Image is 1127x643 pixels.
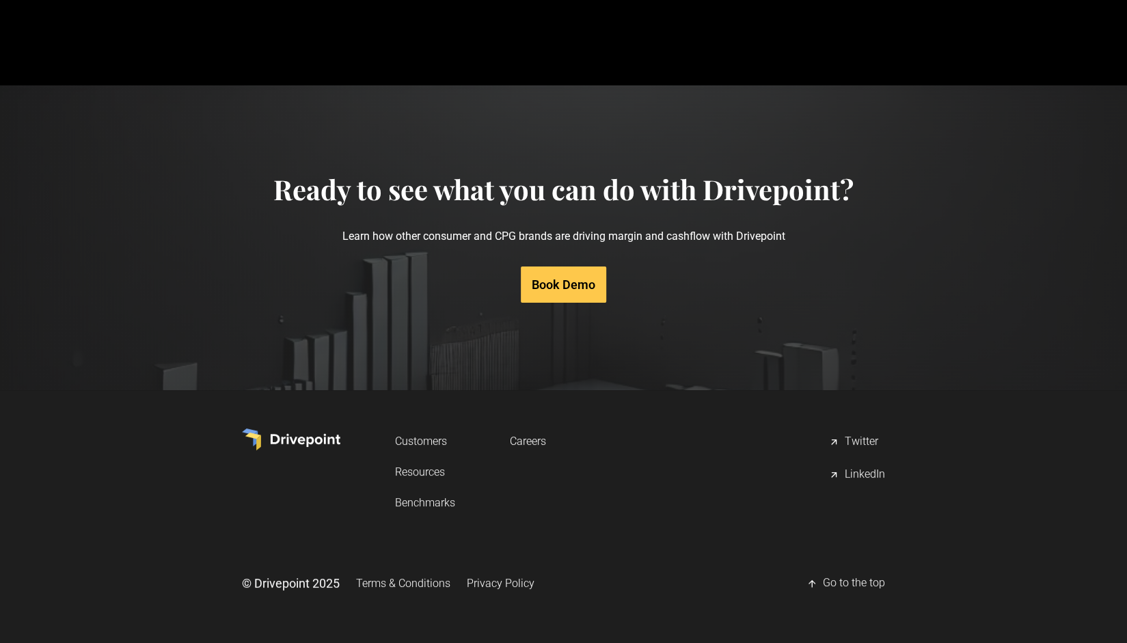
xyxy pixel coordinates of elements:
[806,570,885,597] a: Go to the top
[395,490,455,515] a: Benchmarks
[395,459,455,484] a: Resources
[242,575,340,592] div: © Drivepoint 2025
[510,428,546,454] a: Careers
[395,428,455,454] a: Customers
[467,571,534,596] a: Privacy Policy
[521,266,606,303] a: Book Demo
[845,434,878,450] div: Twitter
[845,467,885,483] div: LinkedIn
[828,461,885,489] a: LinkedIn
[273,206,854,266] p: Learn how other consumer and CPG brands are driving margin and cashflow with Drivepoint
[823,575,885,592] div: Go to the top
[356,571,450,596] a: Terms & Conditions
[273,173,854,206] h4: Ready to see what you can do with Drivepoint?
[828,428,885,456] a: Twitter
